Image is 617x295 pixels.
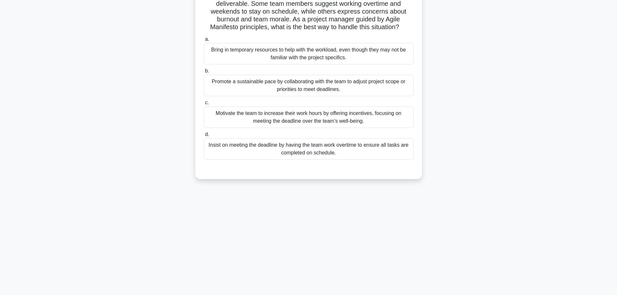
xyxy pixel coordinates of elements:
span: a. [205,36,209,42]
span: c. [205,100,209,105]
span: d. [205,131,209,137]
span: b. [205,68,209,74]
div: Bring in temporary resources to help with the workload, even though they may not be familiar with... [204,43,414,64]
div: Motivate the team to increase their work hours by offering incentives, focusing on meeting the de... [204,107,414,128]
div: Promote a sustainable pace by collaborating with the team to adjust project scope or priorities t... [204,75,414,96]
div: Insist on meeting the deadline by having the team work overtime to ensure all tasks are completed... [204,138,414,160]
